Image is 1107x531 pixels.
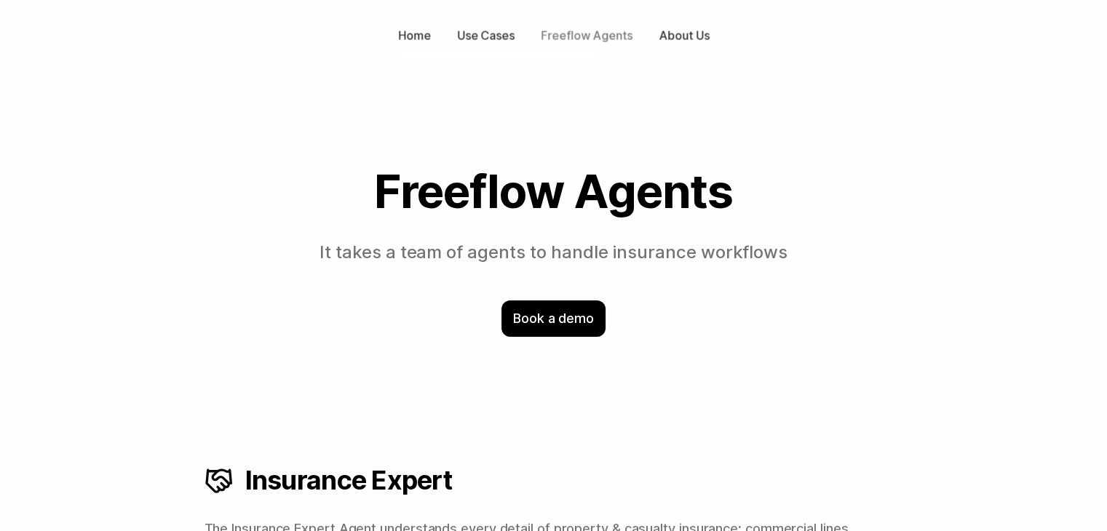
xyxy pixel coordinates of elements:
div: Use Cases [457,28,515,44]
a: Freeflow Agents [533,25,640,47]
p: About Us [659,28,709,44]
a: Home [391,25,438,47]
a: About Us [651,25,716,47]
div: Book a demo [501,300,606,337]
p: Freeflow Agents [541,28,632,44]
p: It takes a team of agents to handle insurance workflows [288,240,819,265]
p: Book a demo [513,309,594,328]
h3: Insurance Expert [245,465,903,496]
h1: Freeflow Agents [135,166,973,217]
p: Home [398,28,431,44]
